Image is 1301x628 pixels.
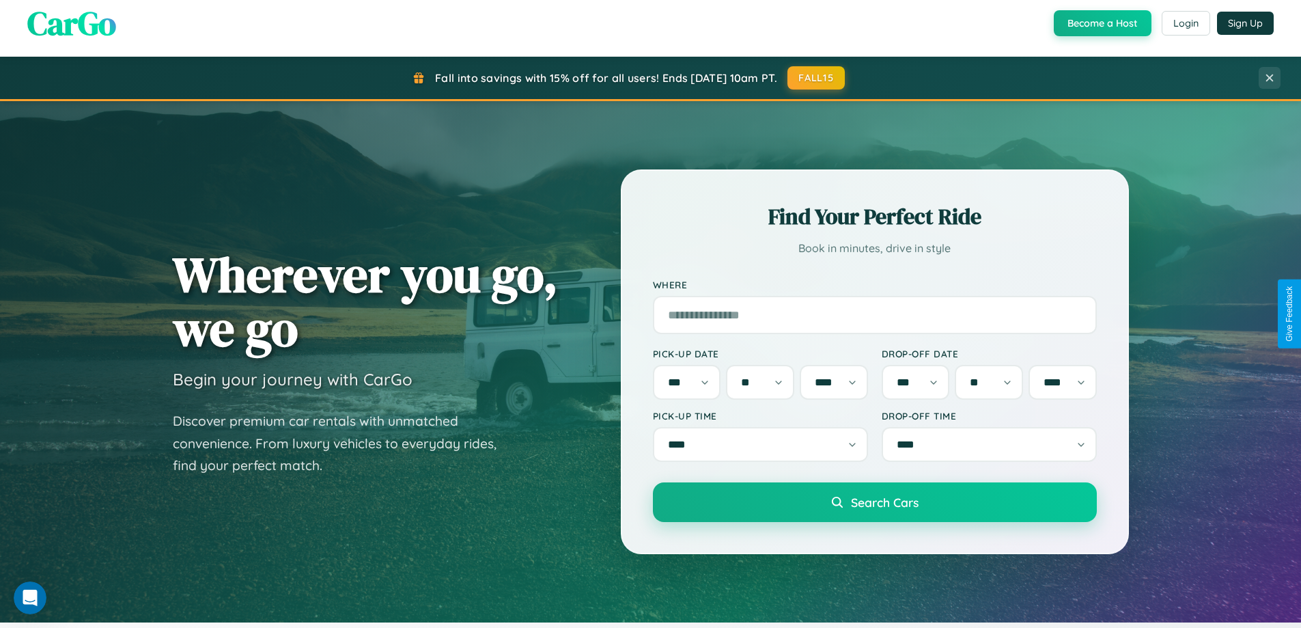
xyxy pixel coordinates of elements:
label: Drop-off Date [882,348,1097,359]
button: Login [1162,11,1210,36]
span: Search Cars [851,495,919,510]
label: Where [653,279,1097,290]
h2: Find Your Perfect Ride [653,202,1097,232]
button: Sign Up [1217,12,1274,35]
h1: Wherever you go, we go [173,247,558,355]
button: Become a Host [1054,10,1151,36]
button: Search Cars [653,482,1097,522]
span: Fall into savings with 15% off for all users! Ends [DATE] 10am PT. [435,71,777,85]
span: CarGo [27,1,116,46]
button: FALL15 [787,66,845,90]
label: Drop-off Time [882,410,1097,422]
p: Discover premium car rentals with unmatched convenience. From luxury vehicles to everyday rides, ... [173,410,514,477]
h3: Begin your journey with CarGo [173,369,412,390]
label: Pick-up Time [653,410,868,422]
iframe: Intercom live chat [14,582,46,614]
div: Give Feedback [1285,286,1294,342]
p: Book in minutes, drive in style [653,238,1097,258]
label: Pick-up Date [653,348,868,359]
